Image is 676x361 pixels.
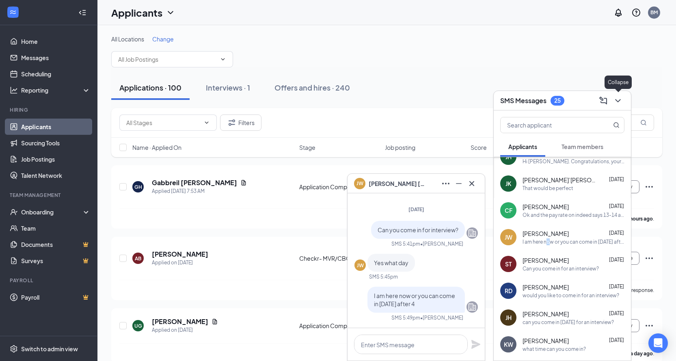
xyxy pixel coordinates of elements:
div: Ok and the pay rate on indeed says 13-14 an hour is that correct [523,212,624,218]
a: Scheduling [21,66,91,82]
div: JH [505,313,512,322]
span: Score [471,143,487,151]
div: Checkr- MVR/CBC Run [299,254,380,262]
div: Onboarding [21,208,84,216]
button: Ellipses [439,177,452,190]
span: [PERSON_NAME] [523,283,569,291]
div: JK [505,179,511,188]
div: Reporting [21,86,91,94]
div: Applied [DATE] 7:53 AM [152,187,247,195]
span: [DATE] [408,206,424,212]
div: BM [650,9,658,16]
span: [DATE] [609,337,624,343]
svg: Plane [471,339,481,349]
svg: ChevronDown [203,119,210,126]
b: a day ago [630,350,653,357]
div: Offers and hires · 240 [274,82,350,93]
svg: Document [240,179,247,186]
div: JW [357,262,364,269]
div: what time can you come in? [523,346,586,352]
svg: Document [212,318,218,325]
svg: Ellipses [644,182,654,192]
a: Job Postings [21,151,91,167]
h3: SMS Messages [500,96,546,105]
a: Applicants [21,119,91,135]
span: Stage [299,143,315,151]
svg: Analysis [10,86,18,94]
div: Interviews · 1 [206,82,250,93]
svg: Settings [10,345,18,353]
div: AB [135,255,141,262]
div: ST [505,260,512,268]
div: Collapse [605,76,632,89]
svg: QuestionInfo [631,8,641,17]
span: [PERSON_NAME] [523,310,569,318]
svg: ComposeMessage [598,96,608,106]
span: Name · Applied On [132,143,181,151]
div: CF [505,206,512,214]
svg: Collapse [78,9,86,17]
svg: Minimize [454,179,464,188]
button: Minimize [452,177,465,190]
svg: ChevronDown [166,8,175,17]
span: [DATE] [609,203,624,209]
h1: Applicants [111,6,162,19]
span: [PERSON_NAME] [523,337,569,345]
span: [DATE] [609,310,624,316]
a: Home [21,33,91,50]
span: Can you come in for interview? [378,226,458,233]
button: Cross [465,177,478,190]
button: ComposeMessage [597,94,610,107]
input: Search applicant [501,117,597,133]
div: That would be perfect [523,185,573,192]
span: [DATE] [609,230,624,236]
span: Change [152,35,174,43]
svg: Ellipses [644,321,654,331]
svg: ChevronDown [220,56,226,63]
svg: Notifications [613,8,623,17]
span: [PERSON_NAME] [523,256,569,264]
span: Yes what day [374,259,408,266]
div: Open Intercom Messenger [648,333,668,353]
svg: Ellipses [441,179,451,188]
div: Applied on [DATE] [152,326,218,334]
div: 25 [554,97,561,104]
h5: [PERSON_NAME] [152,250,208,259]
span: [DATE] [609,176,624,182]
svg: Company [467,302,477,312]
div: SMS 5:49pm [391,314,420,321]
div: Applications · 100 [119,82,181,93]
div: would you like to come in for an interview? [523,292,619,299]
div: can you come in [DATE] for an interview? [523,319,614,326]
div: GH [134,184,142,190]
button: ChevronDown [611,94,624,107]
div: Application Completion [299,322,380,330]
span: Applicants [508,143,537,150]
div: KW [504,340,513,348]
div: Application Completion [299,183,380,191]
a: Messages [21,50,91,66]
button: Filter Filters [220,115,261,131]
span: All Locations [111,35,144,43]
svg: Company [467,228,477,238]
h5: [PERSON_NAME] [152,317,208,326]
svg: MagnifyingGlass [640,119,647,126]
div: Hi [PERSON_NAME]. Congratulations, your meeting with Papa [PERSON_NAME]'s for Delivery Driver at ... [523,158,624,165]
svg: Ellipses [644,253,654,263]
input: All Stages [126,118,200,127]
span: [DATE] [609,257,624,263]
span: [DATE] [609,283,624,290]
svg: Filter [227,118,237,128]
svg: UserCheck [10,208,18,216]
div: Payroll [10,277,89,284]
svg: Cross [467,179,477,188]
div: Applied on [DATE] [152,259,208,267]
a: Talent Network [21,167,91,184]
span: • [PERSON_NAME] [420,314,463,321]
h5: Gabbreil [PERSON_NAME] [152,178,237,187]
svg: WorkstreamLogo [9,8,17,16]
input: All Job Postings [118,55,216,64]
a: SurveysCrown [21,253,91,269]
div: Team Management [10,192,89,199]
